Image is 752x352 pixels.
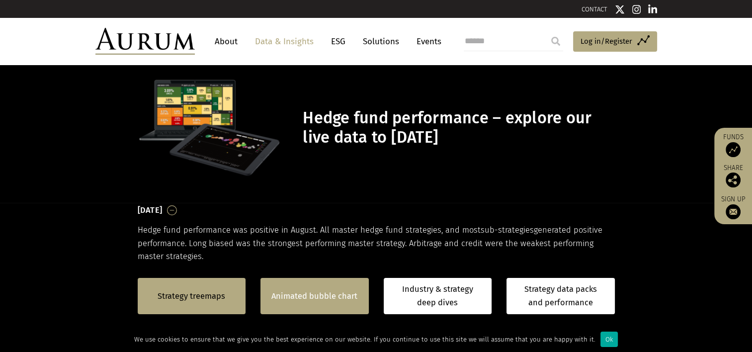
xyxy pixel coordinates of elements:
[158,290,225,303] a: Strategy treemaps
[632,4,641,14] img: Instagram icon
[719,133,747,157] a: Funds
[726,173,741,187] img: Share this post
[648,4,657,14] img: Linkedin icon
[726,204,741,219] img: Sign up to our newsletter
[600,332,618,347] div: Ok
[250,32,319,51] a: Data & Insights
[95,28,195,55] img: Aurum
[358,32,404,51] a: Solutions
[138,224,615,263] p: Hedge fund performance was positive in August. All master hedge fund strategies, and most generat...
[726,142,741,157] img: Access Funds
[615,4,625,14] img: Twitter icon
[506,278,615,314] a: Strategy data packs and performance
[546,31,566,51] input: Submit
[303,108,612,147] h1: Hedge fund performance – explore our live data to [DATE]
[326,32,350,51] a: ESG
[582,5,607,13] a: CONTACT
[581,35,632,47] span: Log in/Register
[573,31,657,52] a: Log in/Register
[138,203,163,218] h3: [DATE]
[271,290,357,303] a: Animated bubble chart
[719,195,747,219] a: Sign up
[412,32,441,51] a: Events
[210,32,243,51] a: About
[719,165,747,187] div: Share
[384,278,492,314] a: Industry & strategy deep dives
[481,225,534,235] span: sub-strategies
